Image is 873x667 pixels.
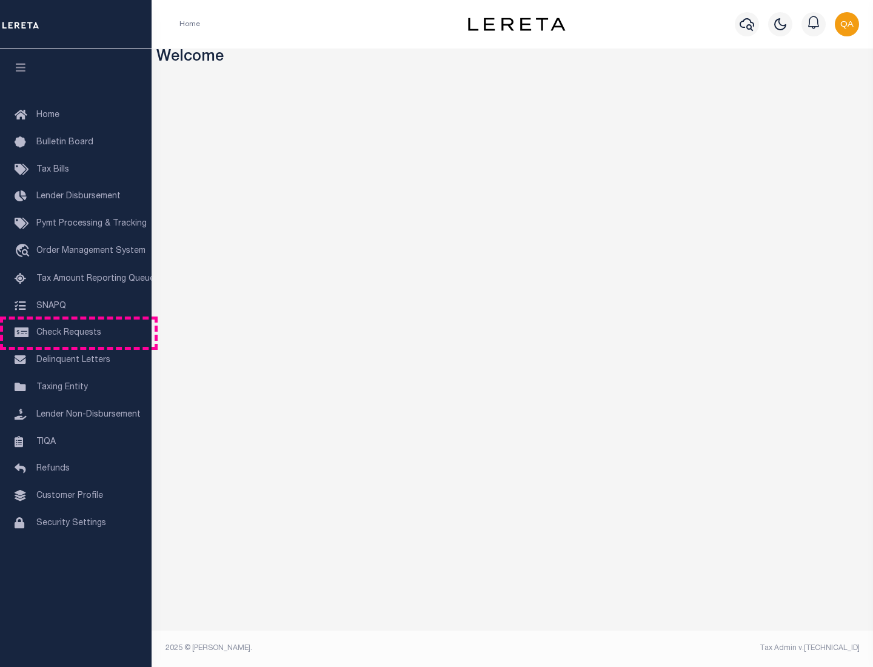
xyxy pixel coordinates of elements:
[835,12,859,36] img: svg+xml;base64,PHN2ZyB4bWxucz0iaHR0cDovL3d3dy53My5vcmcvMjAwMC9zdmciIHBvaW50ZXItZXZlbnRzPSJub25lIi...
[36,519,106,528] span: Security Settings
[36,329,101,337] span: Check Requests
[36,275,155,283] span: Tax Amount Reporting Queue
[36,437,56,446] span: TIQA
[15,244,34,260] i: travel_explore
[36,464,70,473] span: Refunds
[36,166,69,174] span: Tax Bills
[521,643,860,654] div: Tax Admin v.[TECHNICAL_ID]
[36,301,66,310] span: SNAPQ
[156,643,513,654] div: 2025 © [PERSON_NAME].
[36,192,121,201] span: Lender Disbursement
[36,411,141,419] span: Lender Non-Disbursement
[179,19,200,30] li: Home
[156,49,869,67] h3: Welcome
[36,111,59,119] span: Home
[36,356,110,364] span: Delinquent Letters
[36,220,147,228] span: Pymt Processing & Tracking
[36,492,103,500] span: Customer Profile
[36,383,88,392] span: Taxing Entity
[36,247,145,255] span: Order Management System
[36,138,93,147] span: Bulletin Board
[468,18,565,31] img: logo-dark.svg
